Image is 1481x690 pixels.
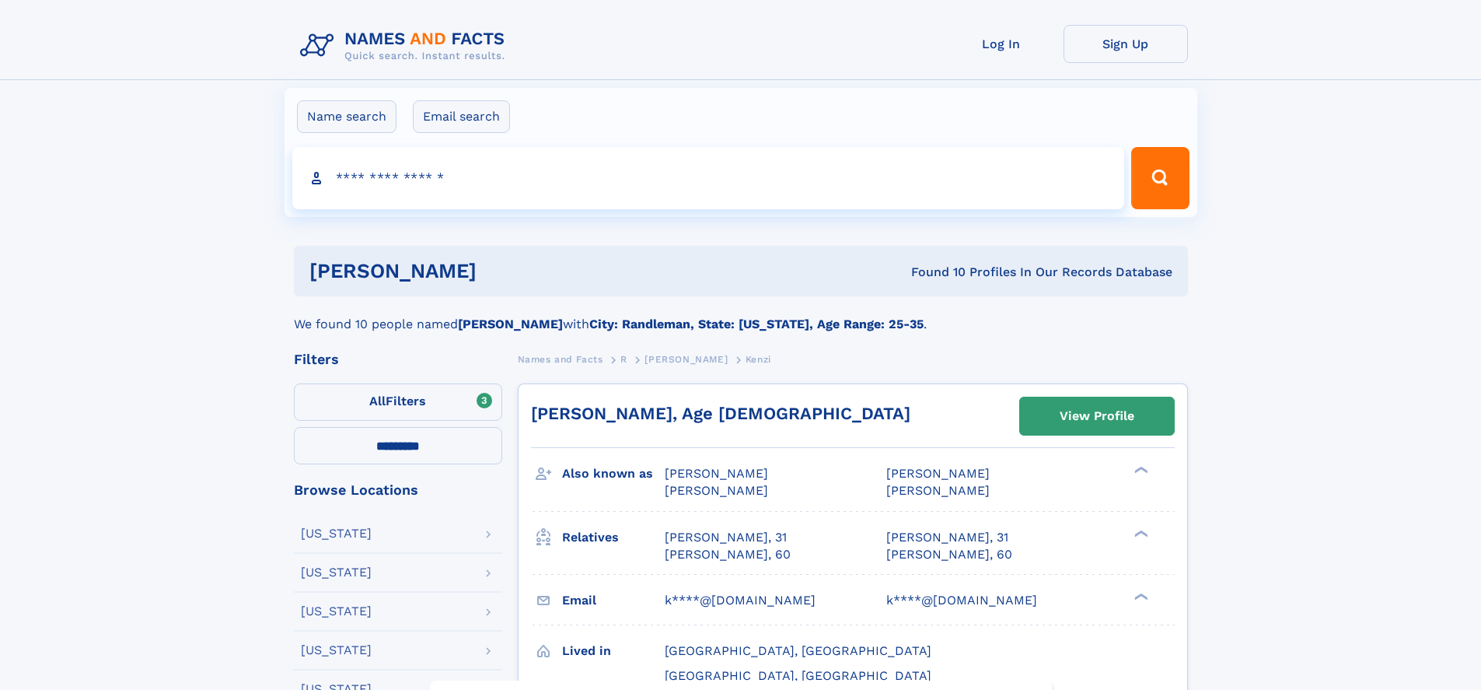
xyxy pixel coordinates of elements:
[531,404,910,423] a: [PERSON_NAME], Age [DEMOGRAPHIC_DATA]
[644,354,728,365] span: [PERSON_NAME]
[301,605,372,618] div: [US_STATE]
[665,643,931,658] span: [GEOGRAPHIC_DATA], [GEOGRAPHIC_DATA]
[458,317,563,331] b: [PERSON_NAME]
[301,644,372,657] div: [US_STATE]
[1130,591,1149,601] div: ❯
[1130,465,1149,475] div: ❯
[297,100,396,133] label: Name search
[562,638,665,664] h3: Lived in
[301,527,372,540] div: [US_STATE]
[886,466,990,481] span: [PERSON_NAME]
[665,668,931,683] span: [GEOGRAPHIC_DATA], [GEOGRAPHIC_DATA]
[620,349,627,369] a: R
[1064,25,1188,63] a: Sign Up
[369,394,386,408] span: All
[620,354,627,365] span: R
[1130,528,1149,538] div: ❯
[518,349,603,369] a: Names and Facts
[301,566,372,579] div: [US_STATE]
[292,147,1125,209] input: search input
[294,25,518,67] img: Logo Names and Facts
[294,384,502,421] label: Filters
[294,352,502,366] div: Filters
[1060,398,1134,434] div: View Profile
[665,529,787,546] a: [PERSON_NAME], 31
[309,261,694,281] h1: [PERSON_NAME]
[693,264,1172,281] div: Found 10 Profiles In Our Records Database
[1131,147,1189,209] button: Search Button
[886,529,1008,546] a: [PERSON_NAME], 31
[562,587,665,614] h3: Email
[562,461,665,487] h3: Also known as
[665,546,791,563] a: [PERSON_NAME], 60
[589,317,924,331] b: City: Randleman, State: [US_STATE], Age Range: 25-35
[1020,398,1174,435] a: View Profile
[665,483,768,498] span: [PERSON_NAME]
[939,25,1064,63] a: Log In
[665,466,768,481] span: [PERSON_NAME]
[413,100,510,133] label: Email search
[886,483,990,498] span: [PERSON_NAME]
[644,349,728,369] a: [PERSON_NAME]
[886,546,1012,563] a: [PERSON_NAME], 60
[294,483,502,497] div: Browse Locations
[294,296,1188,334] div: We found 10 people named with .
[562,524,665,551] h3: Relatives
[746,354,771,365] span: Kenzi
